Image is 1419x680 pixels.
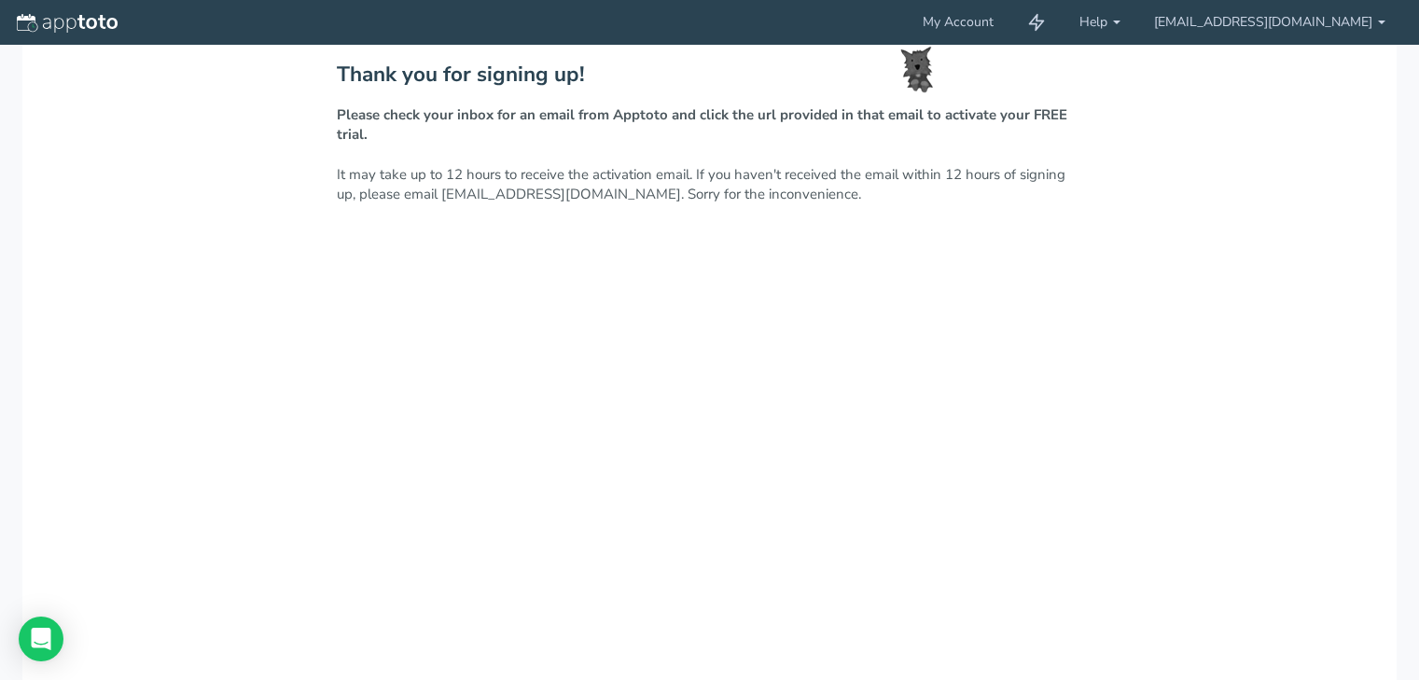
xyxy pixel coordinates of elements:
h2: Thank you for signing up! [337,63,1083,87]
div: Open Intercom Messenger [19,617,63,661]
p: It may take up to 12 hours to receive the activation email. If you haven't received the email wit... [337,105,1083,205]
img: logo-apptoto--white.svg [17,14,118,33]
strong: Please check your inbox for an email from Apptoto and click the url provided in that email to act... [337,105,1067,144]
img: toto-small.png [900,47,934,93]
